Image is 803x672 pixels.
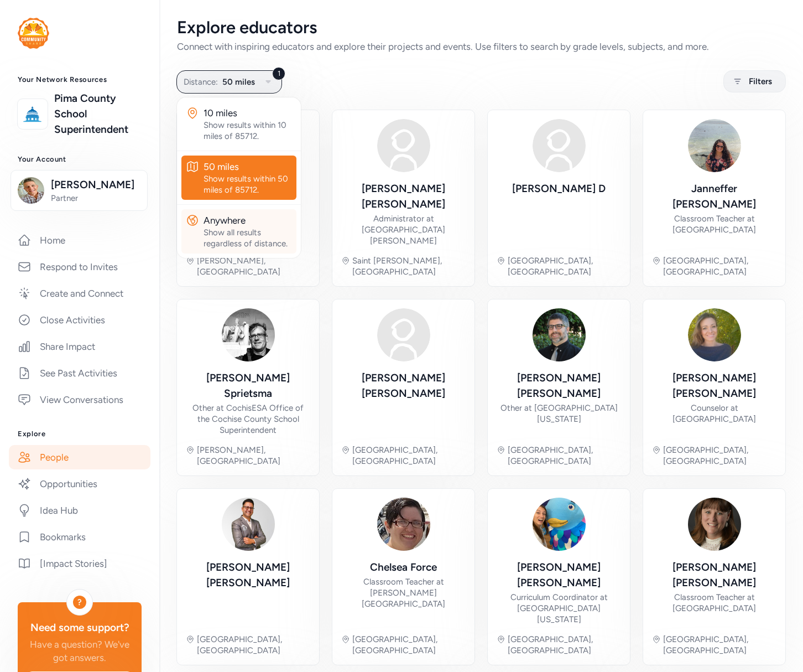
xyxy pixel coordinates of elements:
[652,592,776,614] div: Classroom Teacher at [GEOGRAPHIC_DATA]
[512,181,606,197] div: [PERSON_NAME] D
[54,91,142,137] a: Pima County School Superintendent
[204,160,292,173] div: 50 miles
[533,308,586,361] img: Avatar
[377,119,430,172] img: Avatar
[9,525,150,549] a: Bookmarks
[533,498,586,551] img: Avatar
[9,361,150,385] a: See Past Activities
[9,334,150,359] a: Share Impact
[222,75,255,89] span: 50 miles
[9,498,150,523] a: Idea Hub
[352,444,466,467] div: [GEOGRAPHIC_DATA], [GEOGRAPHIC_DATA]
[204,173,292,195] div: Show results within 50 miles of 85712.
[51,177,140,193] span: [PERSON_NAME]
[272,67,285,80] div: 1
[197,634,310,656] div: [GEOGRAPHIC_DATA], [GEOGRAPHIC_DATA]
[18,18,49,49] img: logo
[222,308,275,361] img: Avatar
[11,170,148,211] button: [PERSON_NAME]Partner
[177,97,301,258] div: 1Distance:50 miles
[341,370,466,401] div: [PERSON_NAME] [PERSON_NAME]
[197,444,310,467] div: [PERSON_NAME], [GEOGRAPHIC_DATA]
[18,75,142,84] h3: Your Network Resources
[73,596,86,609] div: ?
[497,560,621,591] div: [PERSON_NAME] [PERSON_NAME]
[497,370,621,401] div: [PERSON_NAME] [PERSON_NAME]
[663,444,776,467] div: [GEOGRAPHIC_DATA], [GEOGRAPHIC_DATA]
[688,308,741,361] img: Avatar
[341,576,466,609] div: Classroom Teacher at [PERSON_NAME][GEOGRAPHIC_DATA]
[377,308,430,361] img: Avatar
[9,308,150,332] a: Close Activities
[749,75,772,88] span: Filters
[9,472,150,496] a: Opportunities
[204,214,292,227] div: Anywhere
[370,560,437,575] div: Chelsea Force
[20,102,45,126] img: logo
[497,402,621,425] div: Other at [GEOGRAPHIC_DATA][US_STATE]
[9,228,150,252] a: Home
[652,402,776,425] div: Counselor at [GEOGRAPHIC_DATA]
[18,430,142,438] h3: Explore
[341,213,466,246] div: Administrator at [GEOGRAPHIC_DATA][PERSON_NAME]
[663,634,776,656] div: [GEOGRAPHIC_DATA], [GEOGRAPHIC_DATA]
[186,560,310,591] div: [PERSON_NAME] [PERSON_NAME]
[652,560,776,591] div: [PERSON_NAME] [PERSON_NAME]
[9,281,150,306] a: Create and Connect
[51,193,140,204] span: Partner
[9,255,150,279] a: Respond to Invites
[177,40,785,53] div: Connect with inspiring educators and explore their projects and events. Use filters to search by ...
[663,255,776,277] div: [GEOGRAPHIC_DATA], [GEOGRAPHIC_DATA]
[688,119,741,172] img: Avatar
[377,498,430,551] img: Avatar
[352,634,466,656] div: [GEOGRAPHIC_DATA], [GEOGRAPHIC_DATA]
[197,255,310,277] div: [PERSON_NAME], [GEOGRAPHIC_DATA]
[204,227,292,249] div: Show all results regardless of distance.
[204,106,292,120] div: 10 miles
[688,498,741,551] img: Avatar
[18,155,142,164] h3: Your Account
[9,551,150,576] a: [Impact Stories]
[222,498,275,551] img: Avatar
[27,638,133,664] div: Have a question? We've got answers.
[352,255,466,277] div: Saint [PERSON_NAME], [GEOGRAPHIC_DATA]
[508,634,621,656] div: [GEOGRAPHIC_DATA], [GEOGRAPHIC_DATA]
[652,370,776,401] div: [PERSON_NAME] [PERSON_NAME]
[652,181,776,212] div: Janneffer [PERSON_NAME]
[9,445,150,469] a: People
[652,213,776,235] div: Classroom Teacher at [GEOGRAPHIC_DATA]
[9,387,150,412] a: View Conversations
[341,181,466,212] div: [PERSON_NAME] [PERSON_NAME]
[533,119,586,172] img: Avatar
[186,402,310,436] div: Other at CochisESA Office of the Cochise County School Superintendent
[508,444,621,467] div: [GEOGRAPHIC_DATA], [GEOGRAPHIC_DATA]
[186,370,310,401] div: [PERSON_NAME] Sprietsma
[176,70,282,94] button: 1Distance:50 miles
[177,18,785,38] div: Explore educators
[497,592,621,625] div: Curriculum Coordinator at [GEOGRAPHIC_DATA][US_STATE]
[204,120,292,142] div: Show results within 10 miles of 85712.
[27,620,133,635] div: Need some support?
[508,255,621,277] div: [GEOGRAPHIC_DATA], [GEOGRAPHIC_DATA]
[184,75,218,89] span: Distance:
